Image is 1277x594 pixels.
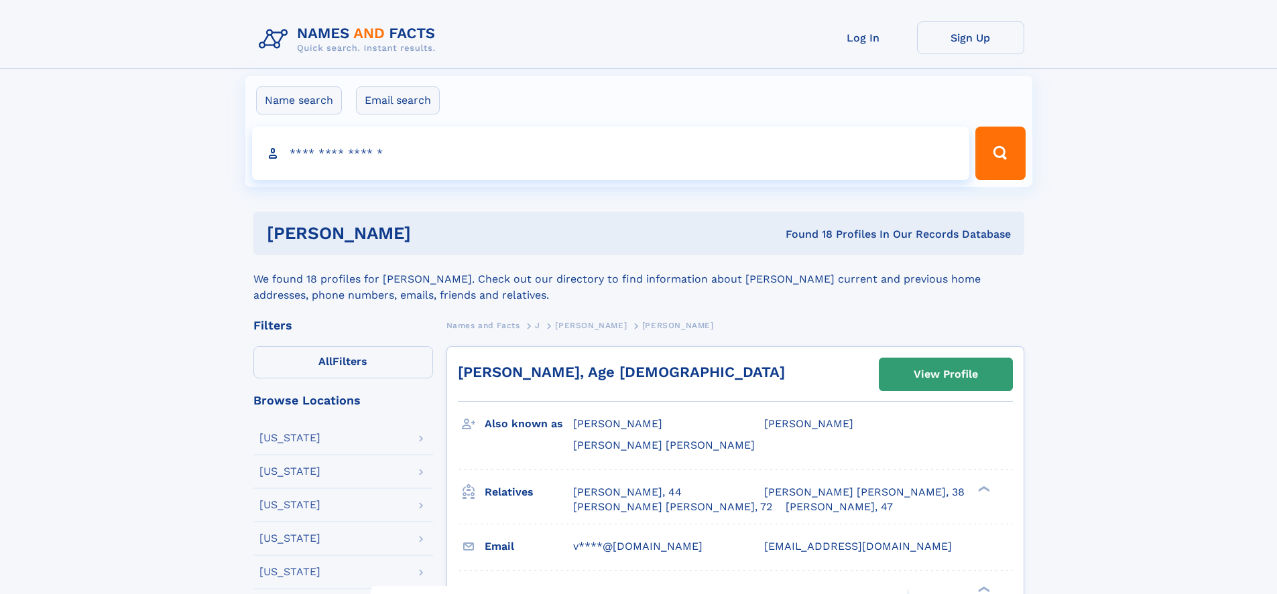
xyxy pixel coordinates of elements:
[975,127,1025,180] button: Search Button
[252,127,970,180] input: search input
[458,364,785,380] a: [PERSON_NAME], Age [DEMOGRAPHIC_DATA]
[810,21,917,54] a: Log In
[975,585,991,593] div: ❯
[764,485,965,500] a: [PERSON_NAME] [PERSON_NAME], 38
[259,567,320,577] div: [US_STATE]
[598,227,1011,242] div: Found 18 Profiles In Our Records Database
[259,533,320,544] div: [US_STATE]
[573,500,772,514] a: [PERSON_NAME] [PERSON_NAME], 72
[879,358,1012,390] a: View Profile
[917,21,1024,54] a: Sign Up
[555,321,627,330] span: [PERSON_NAME]
[253,319,433,331] div: Filters
[485,481,573,504] h3: Relatives
[318,355,332,368] span: All
[535,321,540,330] span: J
[764,417,853,430] span: [PERSON_NAME]
[485,413,573,435] h3: Also known as
[535,317,540,333] a: J
[573,439,755,451] span: [PERSON_NAME] [PERSON_NAME]
[259,433,320,443] div: [US_STATE]
[573,417,662,430] span: [PERSON_NAME]
[259,466,320,477] div: [US_STATE]
[256,86,342,115] label: Name search
[253,21,446,58] img: Logo Names and Facts
[914,359,978,390] div: View Profile
[786,500,893,514] a: [PERSON_NAME], 47
[764,540,952,552] span: [EMAIL_ADDRESS][DOMAIN_NAME]
[642,321,714,330] span: [PERSON_NAME]
[485,535,573,558] h3: Email
[356,86,440,115] label: Email search
[446,317,520,333] a: Names and Facts
[253,346,433,378] label: Filters
[259,500,320,510] div: [US_STATE]
[253,394,433,406] div: Browse Locations
[555,317,627,333] a: [PERSON_NAME]
[267,225,599,242] h1: [PERSON_NAME]
[573,485,682,500] a: [PERSON_NAME], 44
[253,255,1024,303] div: We found 18 profiles for [PERSON_NAME]. Check out our directory to find information about [PERSON...
[975,484,991,493] div: ❯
